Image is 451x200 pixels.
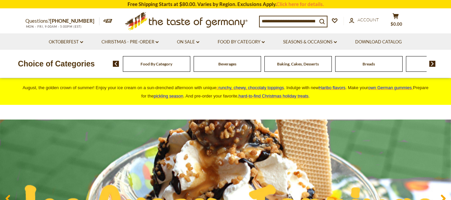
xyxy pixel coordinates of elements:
a: On Sale [177,38,199,46]
a: own German gummies. [368,85,413,90]
p: Questions? [25,17,99,25]
span: MON - FRI, 9:00AM - 5:00PM (EST) [25,25,82,28]
a: Seasons & Occasions [283,38,337,46]
a: Oktoberfest [49,38,83,46]
span: . [239,93,310,98]
a: Baking, Cakes, Desserts [277,61,319,66]
a: [PHONE_NUMBER] [50,18,94,24]
a: Food By Category [141,61,172,66]
span: $0.00 [391,21,402,27]
a: Haribo flavors [319,85,346,90]
a: Christmas - PRE-ORDER [101,38,159,46]
a: Click here for details. [276,1,324,7]
a: Breads [363,61,375,66]
a: Food By Category [218,38,265,46]
a: Download Catalog [355,38,402,46]
span: Account [358,17,379,22]
img: next arrow [429,61,436,67]
a: hard-to-find Christmas holiday treats [239,93,309,98]
a: Account [349,16,379,24]
a: crunchy, chewy, chocolaty toppings [216,85,284,90]
button: $0.00 [386,13,406,30]
a: pickling season [154,93,183,98]
span: own German gummies [368,85,412,90]
img: previous arrow [113,61,119,67]
span: August, the golden crown of summer! Enjoy your ice cream on a sun-drenched afternoon with unique ... [23,85,429,98]
a: Beverages [218,61,236,66]
span: runchy, chewy, chocolaty toppings [218,85,284,90]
